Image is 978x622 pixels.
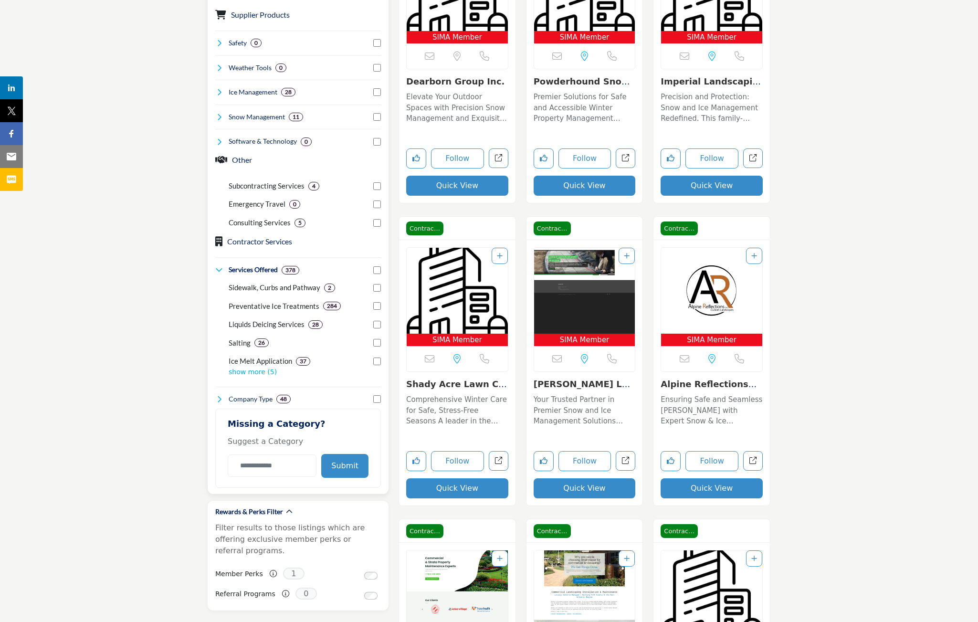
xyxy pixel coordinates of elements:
input: Select Subcontracting Services checkbox [373,182,381,190]
p: Consulting Services: Consulting Services [229,217,291,228]
a: Add To List [497,252,503,260]
a: Add To List [624,555,630,562]
p: Premier Solutions for Safe and Accessible Winter Property Management Specializing in snow and ice... [534,92,636,124]
a: Add To List [751,252,757,260]
a: Open dearborn-group-inc in new tab [489,148,508,168]
button: Quick View [661,176,763,196]
b: 5 [298,220,302,226]
a: Open imperial-landscaping in new tab [743,148,763,168]
button: Other [232,154,252,166]
input: Select Salting checkbox [373,339,381,347]
a: Add To List [497,555,503,562]
span: Contractor [406,221,443,236]
div: 28 Results For Ice Management [281,88,295,96]
a: Add To List [624,252,630,260]
input: Category Name [228,454,316,477]
span: 1 [283,568,305,580]
button: Quick View [661,478,763,498]
a: Imperial Landscaping... [661,76,761,97]
button: Like listing [534,148,554,169]
a: Elevate Your Outdoor Spaces with Precision Snow Management and Exquisite Landscape Solutions. Ope... [406,89,508,124]
input: Select Weather Tools checkbox [373,64,381,72]
h4: Safety: Safety refers to the measures, practices, and protocols implemented to protect individual... [229,38,247,48]
a: Ensuring Safe and Seamless [PERSON_NAME] with Expert Snow & Ice Management Solutions As a premier... [661,392,763,427]
b: 378 [285,267,295,274]
input: Switch to Member Perks [364,572,378,580]
span: SIMA Member [409,32,506,43]
b: 28 [285,89,292,95]
button: Follow [558,451,611,471]
a: [PERSON_NAME] Landscape [534,379,634,400]
input: Select Liquids Deicing Services checkbox [373,321,381,328]
label: Referral Programs [215,586,275,602]
input: Switch to Referral Programs [364,592,378,600]
a: Alpine Reflections I... [661,379,757,400]
button: Like listing [661,451,681,471]
button: Follow [685,148,738,169]
p: Salting: Products and services for salt application to enhance traction and melt ice efficiently. [229,337,251,348]
div: 4 Results For Subcontracting Services [308,182,319,190]
button: Quick View [534,176,636,196]
span: SIMA Member [409,335,506,346]
b: 28 [312,321,319,328]
span: SIMA Member [536,32,633,43]
a: Open alpine-reflections-inc in new tab [743,451,763,471]
a: Open Listing in new tab [407,248,508,347]
p: show more (5) [229,367,381,377]
h2: Missing a Category? [228,419,368,436]
div: 0 Results For Safety [251,39,262,47]
button: Follow [558,148,611,169]
button: Contractor Services [227,236,292,247]
div: 284 Results For Preventative Ice Treatments [323,302,341,310]
p: Comprehensive Winter Care for Safe, Stress-Free Seasons A leader in the snow and ice management i... [406,394,508,427]
div: 26 Results For Salting [254,338,269,347]
b: 2 [328,285,331,291]
div: 28 Results For Liquids Deicing Services [308,320,323,329]
button: Quick View [534,478,636,498]
button: Like listing [406,148,426,169]
b: 0 [279,64,283,71]
p: Sidewalk, Curbs and Pathway: Equipment and solutions specifically designed for clearing sidewalks... [229,282,320,293]
span: Contractor [661,221,698,236]
input: Select Snow Management checkbox [373,113,381,121]
a: Your Trusted Partner in Premier Snow and Ice Management Solutions Operating in the realm of Snow ... [534,392,636,427]
span: Suggest a Category [228,437,303,446]
h2: Rewards & Perks Filter [215,507,283,517]
button: Follow [431,148,484,169]
p: Precision and Protection: Snow and Ice Management Redefined. This family-owned and operated compa... [661,92,763,124]
div: 378 Results For Services Offered [282,266,299,274]
span: SIMA Member [663,32,760,43]
b: 0 [305,138,308,145]
button: Like listing [534,451,554,471]
h4: Weather Tools: Weather Tools refer to instruments, software, and technologies used to monitor, pr... [229,63,272,73]
p: Subcontracting Services: Subcontracting Services [229,180,305,191]
a: Comprehensive Winter Care for Safe, Stress-Free Seasons A leader in the snow and ice management i... [406,392,508,427]
button: Submit [321,454,368,478]
input: Select Sidewalk, Curbs and Pathway checkbox [373,284,381,292]
button: Follow [431,451,484,471]
label: Member Perks [215,566,263,582]
div: 2 Results For Sidewalk, Curbs and Pathway [324,284,335,292]
a: Powderhound Snow Rem... [534,76,630,97]
h4: Snow Management: Snow management involves the removal, relocation, and mitigation of snow accumul... [229,112,285,122]
span: SIMA Member [536,335,633,346]
input: Select Ice Management checkbox [373,88,381,96]
p: Ice Melt Application: Solutions and products for efficiently applying ice melt to roads, sidewalk... [229,356,292,367]
b: 284 [327,303,337,309]
div: 37 Results For Ice Melt Application [296,357,310,366]
div: 0 Results For Weather Tools [275,63,286,72]
a: Open lashomb-lawn-landscape in new tab [616,451,635,471]
h3: Shady Acre Lawn Care Inc. [406,379,508,390]
p: Liquids Deicing Services: Professional liquid deicing services to prevent ice buildup and improve... [229,319,305,330]
div: 0 Results For Emergency Travel [289,200,300,209]
span: Contractor [534,221,571,236]
div: 5 Results For Consulting Services [294,219,305,227]
b: 37 [300,358,306,365]
a: Premier Solutions for Safe and Accessible Winter Property Management Specializing in snow and ice... [534,89,636,124]
img: Lashomb Landscape [534,248,635,334]
b: 0 [293,201,296,208]
input: Select Safety checkbox [373,39,381,47]
b: 4 [312,183,315,190]
h3: Lashomb Landscape [534,379,636,390]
